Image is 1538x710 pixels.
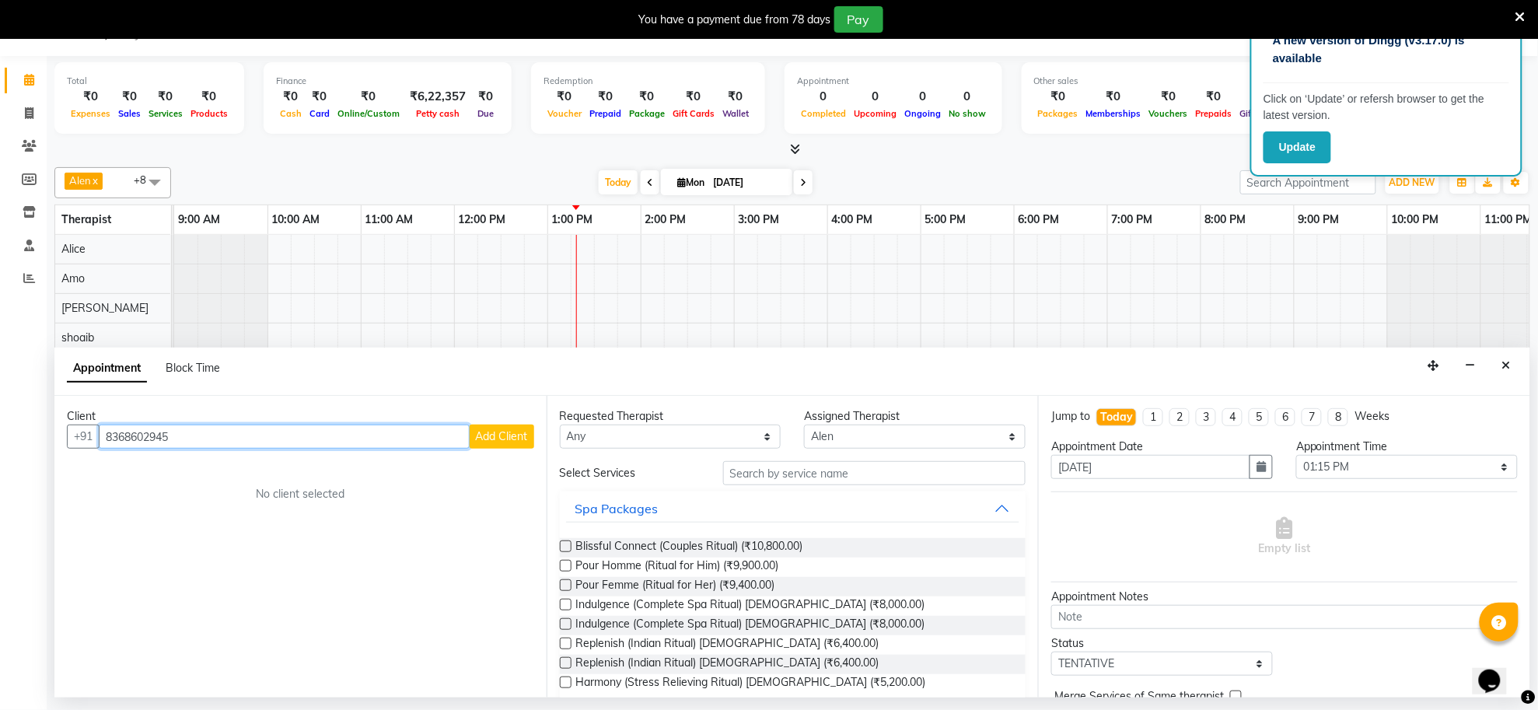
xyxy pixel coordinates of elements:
[1302,408,1322,426] li: 7
[99,425,470,449] input: Search by Name/Mobile/Email/Code
[945,88,990,106] div: 0
[276,88,306,106] div: ₹0
[334,108,404,119] span: Online/Custom
[669,108,718,119] span: Gift Cards
[576,655,879,674] span: Replenish (Indian Ritual) [DEMOGRAPHIC_DATA] (₹6,400.00)
[174,208,224,231] a: 9:00 AM
[1145,108,1192,119] span: Vouchers
[1108,208,1157,231] a: 7:00 PM
[576,674,926,694] span: Harmony (Stress Relieving Ritual) [DEMOGRAPHIC_DATA] (₹5,200.00)
[576,596,925,616] span: Indulgence (Complete Spa Ritual) [DEMOGRAPHIC_DATA] (₹8,000.00)
[91,174,98,187] a: x
[723,461,1026,485] input: Search by service name
[61,242,86,256] span: Alice
[67,425,100,449] button: +91
[474,108,498,119] span: Due
[1034,75,1286,88] div: Other sales
[1386,172,1439,194] button: ADD NEW
[67,108,114,119] span: Expenses
[1275,408,1295,426] li: 6
[1240,170,1376,194] input: Search Appointment
[145,88,187,106] div: ₹0
[1051,439,1273,455] div: Appointment Date
[476,429,528,443] span: Add Client
[1222,408,1243,426] li: 4
[797,108,850,119] span: Completed
[276,75,499,88] div: Finance
[797,88,850,106] div: 0
[1495,354,1518,378] button: Close
[576,558,779,577] span: Pour Homme (Ritual for Him) (₹9,900.00)
[69,174,91,187] span: Alen
[797,75,990,88] div: Appointment
[575,499,659,518] div: Spa Packages
[1054,688,1224,708] span: Merge Services of Same therapist
[1192,108,1236,119] span: Prepaids
[187,88,232,106] div: ₹0
[1082,88,1145,106] div: ₹0
[455,208,510,231] a: 12:00 PM
[268,208,324,231] a: 10:00 AM
[641,208,690,231] a: 2:00 PM
[1145,88,1192,106] div: ₹0
[850,88,900,106] div: 0
[1328,408,1348,426] li: 8
[1143,408,1163,426] li: 1
[306,88,334,106] div: ₹0
[306,108,334,119] span: Card
[804,408,1026,425] div: Assigned Therapist
[334,88,404,106] div: ₹0
[1388,208,1443,231] a: 10:00 PM
[276,108,306,119] span: Cash
[61,212,111,226] span: Therapist
[61,271,85,285] span: Amo
[1034,108,1082,119] span: Packages
[1259,517,1311,557] span: Empty list
[145,108,187,119] span: Services
[560,408,781,425] div: Requested Therapist
[576,616,925,635] span: Indulgence (Complete Spa Ritual) [DEMOGRAPHIC_DATA] (₹8,000.00)
[1196,408,1216,426] li: 3
[566,495,1020,523] button: Spa Packages
[1249,408,1269,426] li: 5
[1192,88,1236,106] div: ₹0
[472,88,499,106] div: ₹0
[718,88,753,106] div: ₹0
[834,6,883,33] button: Pay
[548,208,597,231] a: 1:00 PM
[1354,408,1389,425] div: Weeks
[1264,91,1509,124] p: Click on ‘Update’ or refersh browser to get the latest version.
[1236,88,1286,106] div: ₹0
[921,208,970,231] a: 5:00 PM
[104,486,497,502] div: No client selected
[544,75,753,88] div: Redemption
[850,108,900,119] span: Upcoming
[362,208,418,231] a: 11:00 AM
[1100,409,1133,425] div: Today
[576,635,879,655] span: Replenish (Indian Ritual) [DEMOGRAPHIC_DATA] (₹6,400.00)
[1236,108,1286,119] span: Gift Cards
[134,173,158,186] span: +8
[1389,177,1435,188] span: ADD NEW
[187,108,232,119] span: Products
[1051,408,1090,425] div: Jump to
[1296,439,1518,455] div: Appointment Time
[404,88,472,106] div: ₹6,22,357
[1201,208,1250,231] a: 8:00 PM
[625,88,669,106] div: ₹0
[61,331,94,345] span: shoaib
[639,12,831,28] div: You have a payment due from 78 days
[1295,208,1344,231] a: 9:00 PM
[412,108,463,119] span: Petty cash
[1051,635,1273,652] div: Status
[1481,208,1536,231] a: 11:00 PM
[114,88,145,106] div: ₹0
[1051,455,1250,479] input: yyyy-mm-dd
[708,171,786,194] input: 2025-09-01
[1169,408,1190,426] li: 2
[470,425,534,449] button: Add Client
[900,108,945,119] span: Ongoing
[1264,131,1331,163] button: Update
[1051,589,1518,605] div: Appointment Notes
[114,108,145,119] span: Sales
